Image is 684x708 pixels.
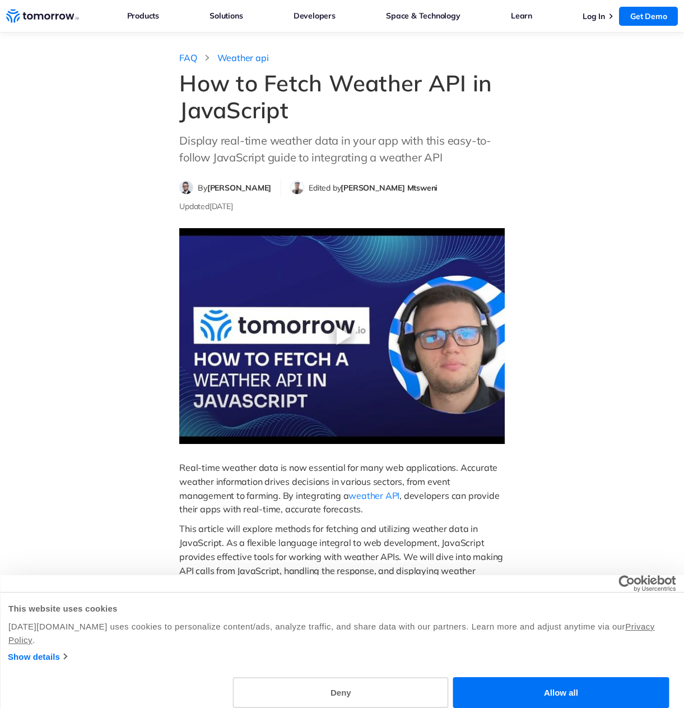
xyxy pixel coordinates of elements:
a: Show details [8,650,67,664]
span: [PERSON_NAME] Mtsweni [341,183,438,193]
span: By [198,183,271,193]
a: Developers [294,8,336,23]
div: [DATE][DOMAIN_NAME] uses cookies to personalize content/ads, analyze traffic, and share data with... [8,620,676,647]
a: Weather api [217,52,269,64]
a: Get Demo [619,7,678,26]
p: Display real-time weather data in your app with this easy-to-follow JavaScript guide to integrati... [179,132,505,166]
a: Learn [511,8,532,23]
a: Space & Technology [386,8,460,23]
a: Solutions [210,8,243,23]
span: Edited by [309,183,438,193]
a: Products [127,8,159,23]
img: Filip Dimkovski [180,181,193,194]
button: Deny [233,677,449,708]
h1: How to Fetch Weather API in JavaScript [179,70,505,123]
span: Real-time weather data is now essential for many web applications. Accurate weather information d... [179,462,500,501]
a: weather API [348,490,399,501]
a: Usercentrics Cookiebot - opens in a new window [578,575,676,592]
nav: breadcrumb [179,49,505,64]
a: Home link [6,8,79,25]
span: This article will explore methods for fetching and utilizing weather data in JavaScript. As a fle... [179,523,505,590]
div: This website uses cookies [8,602,676,616]
img: Nelsy Mtsweni [291,181,304,194]
a: Log In [583,11,605,21]
a: FAQ [179,52,197,64]
span: [PERSON_NAME] [207,183,271,193]
span: Updated [DATE] [179,201,232,211]
button: Allow all [453,677,669,708]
